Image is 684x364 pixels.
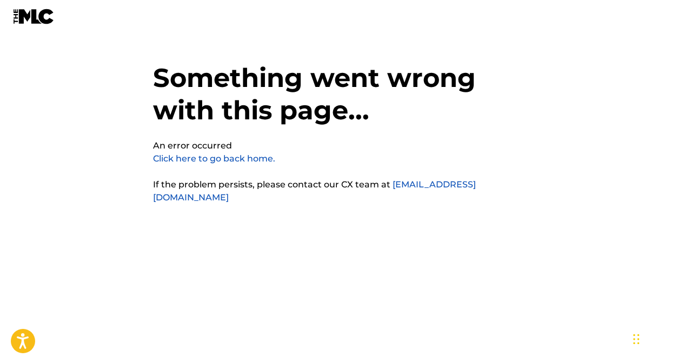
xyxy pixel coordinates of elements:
pre: An error occurred [153,139,232,152]
a: Click here to go back home. [153,153,275,164]
p: If the problem persists, please contact our CX team at [153,178,532,204]
h1: Something went wrong with this page... [153,62,532,139]
div: Drag [633,323,640,355]
a: [EMAIL_ADDRESS][DOMAIN_NAME] [153,179,476,203]
img: MLC Logo [13,9,55,24]
iframe: Chat Widget [630,312,684,364]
